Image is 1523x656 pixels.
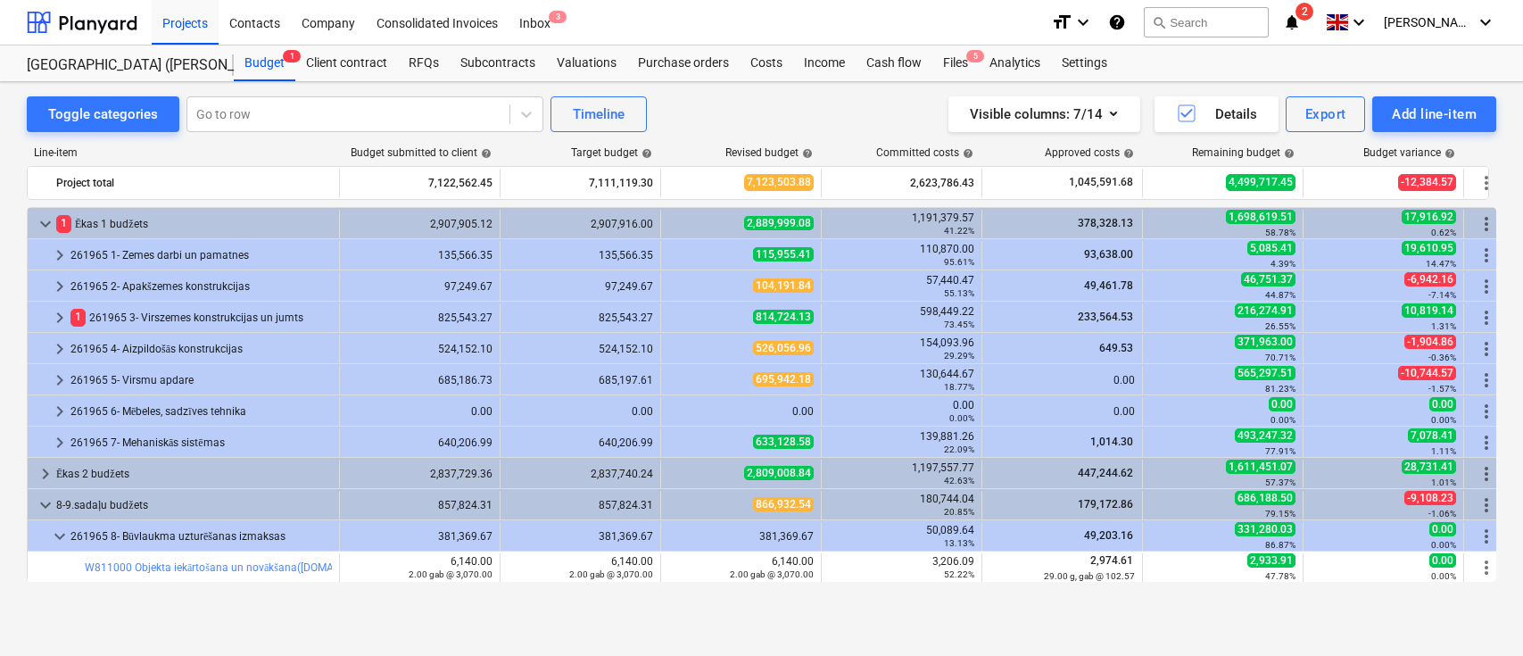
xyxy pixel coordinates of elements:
[1044,571,1135,581] small: 29.00 g, gab @ 102.57
[1271,415,1295,425] small: 0.00%
[70,303,332,332] div: 261965 3- Virszemes konstrukcijas un jumts
[1429,553,1456,568] span: 0.00
[744,466,814,480] span: 2,809,008.84
[70,241,332,270] div: 261965 1- Zemes darbi un pamatnes
[1271,259,1295,269] small: 4.39%
[829,461,974,486] div: 1,197,557.77
[1372,96,1496,132] button: Add line-item
[856,46,932,81] a: Cash flow
[569,569,653,579] small: 2.00 gab @ 3,070.00
[876,146,973,159] div: Committed costs
[949,413,974,423] small: 0.00%
[508,249,653,262] div: 135,566.35
[944,444,974,454] small: 22.09%
[347,280,492,293] div: 97,249.67
[409,569,492,579] small: 2.00 gab @ 3,070.00
[1434,570,1523,656] iframe: Chat Widget
[1404,335,1456,349] span: -1,904.86
[1247,553,1295,568] span: 2,933.91
[1476,463,1497,485] span: More actions
[347,374,492,386] div: 685,186.73
[508,311,653,324] div: 825,543.27
[1476,494,1497,516] span: More actions
[1067,175,1135,190] span: 1,045,591.68
[351,146,492,159] div: Budget submitted to client
[1426,259,1456,269] small: 14.47%
[1476,370,1497,391] span: More actions
[1076,467,1135,479] span: 447,244.62
[1429,522,1456,536] span: 0.00
[70,272,332,301] div: 261965 2- Apakšzemes konstrukcijas
[1408,428,1456,443] span: 7,078.41
[571,146,652,159] div: Target budget
[1476,401,1497,422] span: More actions
[799,148,813,159] span: help
[944,538,974,548] small: 13.13%
[1265,228,1295,237] small: 58.78%
[508,405,653,418] div: 0.00
[27,146,339,159] div: Line-item
[1088,554,1135,567] span: 2,974.61
[1265,321,1295,331] small: 26.55%
[347,530,492,543] div: 381,369.67
[56,169,332,197] div: Project total
[1431,415,1456,425] small: 0.00%
[730,569,814,579] small: 2.00 gab @ 3,070.00
[1192,146,1295,159] div: Remaining budget
[283,50,301,62] span: 1
[508,218,653,230] div: 2,907,916.00
[753,372,814,386] span: 695,942.18
[744,216,814,230] span: 2,889,999.08
[1428,290,1456,300] small: -7.14%
[508,468,653,480] div: 2,837,740.24
[546,46,627,81] a: Valuations
[1431,321,1456,331] small: 1.31%
[1265,540,1295,550] small: 86.87%
[793,46,856,81] a: Income
[1045,146,1134,159] div: Approved costs
[70,309,86,326] span: 1
[753,435,814,449] span: 633,128.58
[56,491,332,519] div: 8-9.sadaļu budžets
[740,46,793,81] a: Costs
[49,401,70,422] span: keyboard_arrow_right
[932,46,979,81] div: Files
[944,476,974,486] small: 42.63%
[35,494,56,516] span: keyboard_arrow_down
[1404,491,1456,505] span: -9,108.23
[56,215,71,232] span: 1
[1269,397,1295,411] span: 0.00
[1476,432,1497,453] span: More actions
[753,497,814,511] span: 866,932.54
[1402,303,1456,318] span: 10,819.14
[295,46,398,81] a: Client contract
[70,366,332,394] div: 261965 5- Virsmu apdare
[1235,303,1295,318] span: 216,274.91
[1082,279,1135,292] span: 49,461.78
[1428,384,1456,394] small: -1.57%
[508,374,653,386] div: 685,197.61
[347,218,492,230] div: 2,907,905.12
[1235,366,1295,380] span: 565,297.51
[549,11,567,23] span: 3
[829,243,974,268] div: 110,870.00
[49,432,70,453] span: keyboard_arrow_right
[70,522,332,551] div: 261965 8- Būvlaukma uzturēšanas izmaksas
[347,249,492,262] div: 135,566.35
[398,46,450,81] div: RFQs
[725,146,813,159] div: Revised budget
[1076,217,1135,229] span: 378,328.13
[1176,103,1257,126] div: Details
[1226,460,1295,474] span: 1,611,451.07
[829,399,974,424] div: 0.00
[989,374,1135,386] div: 0.00
[638,148,652,159] span: help
[508,343,653,355] div: 524,152.10
[1265,509,1295,519] small: 79.15%
[829,212,974,237] div: 1,191,379.57
[829,524,974,549] div: 50,089.64
[1265,477,1295,487] small: 57.37%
